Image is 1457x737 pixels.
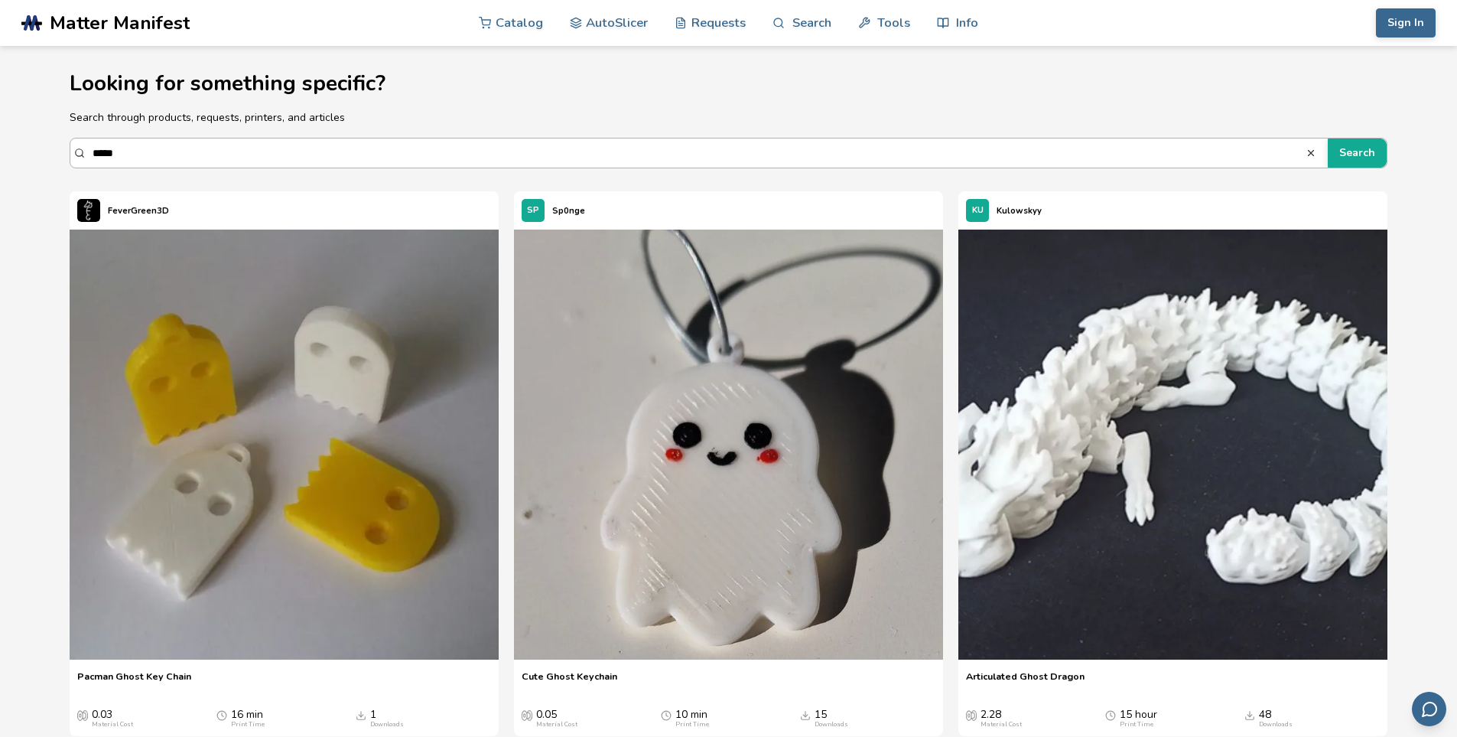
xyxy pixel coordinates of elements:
[92,709,133,729] div: 0.03
[77,709,88,721] span: Average Cost
[552,203,585,219] p: Sp0nge
[108,203,169,219] p: FeverGreen3D
[536,709,577,729] div: 0.05
[661,709,672,721] span: Average Print Time
[981,721,1022,729] div: Material Cost
[231,709,265,729] div: 16 min
[522,709,532,721] span: Average Cost
[675,709,709,729] div: 10 min
[77,670,191,693] a: Pacman Ghost Key Chain
[997,203,1042,219] p: Kulowskyy
[966,670,1085,693] a: Articulated Ghost Dragon
[1412,692,1446,726] button: Send feedback via email
[527,206,539,216] span: SP
[800,709,811,721] span: Downloads
[370,709,404,729] div: 1
[1259,709,1293,729] div: 48
[815,709,848,729] div: 15
[1244,709,1255,721] span: Downloads
[1259,721,1293,729] div: Downloads
[50,12,190,34] span: Matter Manifest
[1376,8,1436,38] button: Sign In
[231,721,265,729] div: Print Time
[70,72,1388,96] h1: Looking for something specific?
[1105,709,1116,721] span: Average Print Time
[70,191,177,230] a: FeverGreen3D's profileFeverGreen3D
[536,721,577,729] div: Material Cost
[70,109,1388,126] p: Search through products, requests, printers, and articles
[675,721,709,729] div: Print Time
[972,206,984,216] span: KU
[522,670,617,693] a: Cute Ghost Keychain
[77,199,100,222] img: FeverGreen3D's profile
[216,709,227,721] span: Average Print Time
[981,709,1022,729] div: 2.28
[370,721,404,729] div: Downloads
[1306,148,1320,158] button: Search
[356,709,366,721] span: Downloads
[1120,709,1157,729] div: 15 hour
[92,721,133,729] div: Material Cost
[966,709,977,721] span: Average Cost
[1328,139,1387,168] button: Search
[93,139,1306,167] input: Search
[1120,721,1153,729] div: Print Time
[815,721,848,729] div: Downloads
